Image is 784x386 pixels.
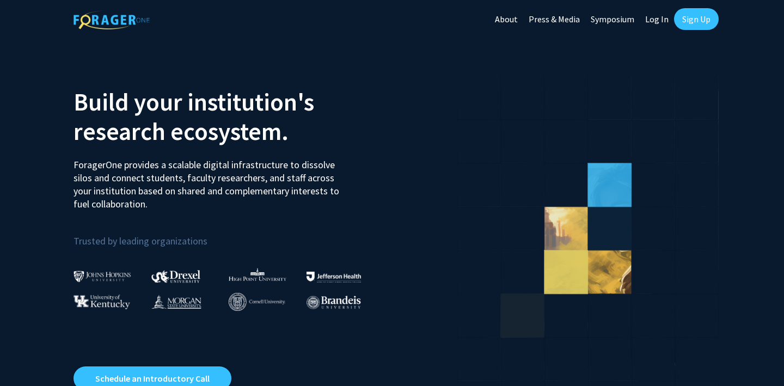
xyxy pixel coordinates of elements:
[73,271,131,282] img: Johns Hopkins University
[73,150,347,211] p: ForagerOne provides a scalable digital infrastructure to dissolve silos and connect students, fac...
[73,295,130,309] img: University of Kentucky
[73,87,384,146] h2: Build your institution's research ecosystem.
[229,268,286,281] img: High Point University
[674,8,719,30] a: Sign Up
[73,10,150,29] img: ForagerOne Logo
[307,296,361,309] img: Brandeis University
[151,295,201,309] img: Morgan State University
[229,293,285,311] img: Cornell University
[151,270,200,283] img: Drexel University
[73,219,384,249] p: Trusted by leading organizations
[307,272,361,282] img: Thomas Jefferson University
